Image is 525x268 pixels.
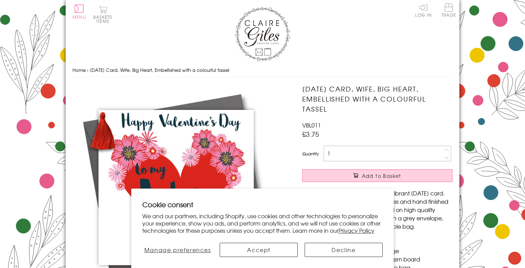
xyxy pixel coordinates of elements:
button: Basket0 items [93,6,112,23]
button: Add to Basket [302,169,452,182]
span: Menu [73,14,86,20]
span: Manage preferences [144,246,211,254]
span: Trade [441,3,456,17]
span: › [87,67,88,73]
span: Add to Basket [362,172,401,179]
a: Trade [441,3,456,18]
span: [DATE] Card, Wife, Big Heart, Embellished with a colourful tassel [90,67,229,73]
a: Log In [415,3,432,17]
span: 0 items [96,14,112,24]
label: Quantity [302,151,319,157]
p: We and our partners, including Shopify, use cookies and other technologies to personalize your ex... [142,212,383,234]
button: Decline [305,243,383,257]
h1: [DATE] Card, Wife, Big Heart, Embellished with a colourful tassel [302,84,452,114]
img: Claire Giles Greetings Cards [235,7,290,61]
button: Menu [73,4,86,19]
h2: Cookie consent [142,200,383,209]
span: £3.75 [302,129,319,139]
button: Manage preferences [142,243,213,257]
a: Home [73,67,86,73]
nav: breadcrumbs [73,63,452,77]
a: Privacy Policy [338,226,374,234]
button: Accept [220,243,298,257]
span: VBL011 [302,121,321,129]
